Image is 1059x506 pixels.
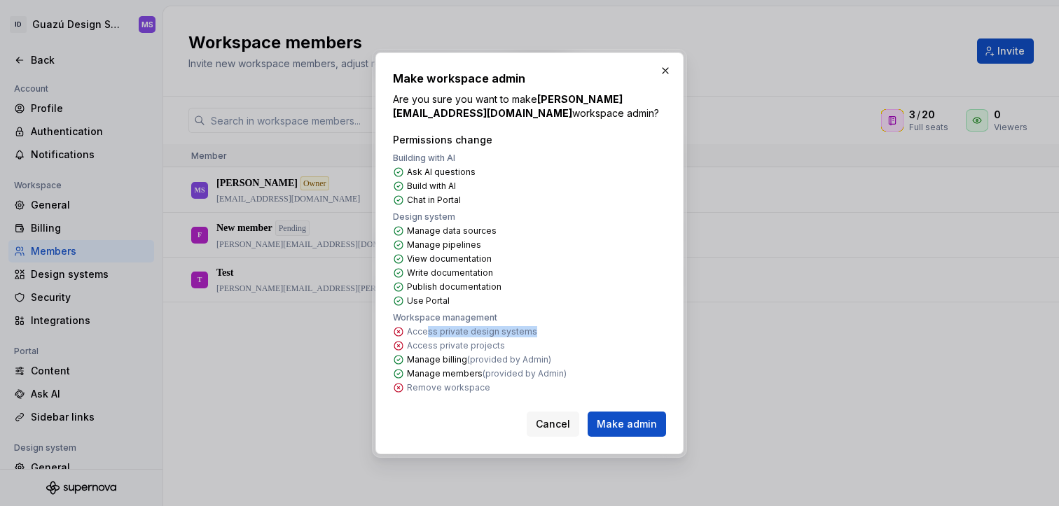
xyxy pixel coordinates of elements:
p: Manage billing [407,354,551,365]
p: View documentation [407,253,492,265]
p: Manage pipelines [407,239,481,251]
button: Cancel [527,412,579,437]
span: Make admin [597,417,657,431]
p: Building with AI [393,153,455,164]
p: Workspace management [393,312,497,323]
p: Publish documentation [407,281,501,293]
p: Manage members [407,368,567,379]
p: Ask AI questions [407,167,476,178]
p: Access private projects [407,340,505,351]
strong: [PERSON_NAME][EMAIL_ADDRESS][DOMAIN_NAME] [393,93,623,119]
p: Design system [393,211,455,223]
p: Access private design systems [407,326,537,337]
p: Are you sure you want to make workspace admin? [393,92,666,120]
p: Manage data sources [407,225,497,237]
p: Build with AI [407,181,456,192]
p: Write documentation [407,267,493,279]
p: Permissions change [393,133,492,147]
span: Cancel [536,417,570,431]
p: Remove workspace [407,382,490,393]
h2: Make workspace admin [393,70,666,87]
p: Chat in Portal [407,195,461,206]
span: (provided by Admin) [483,368,567,379]
button: Make admin [588,412,666,437]
p: Use Portal [407,295,450,307]
span: (provided by Admin) [467,354,551,365]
